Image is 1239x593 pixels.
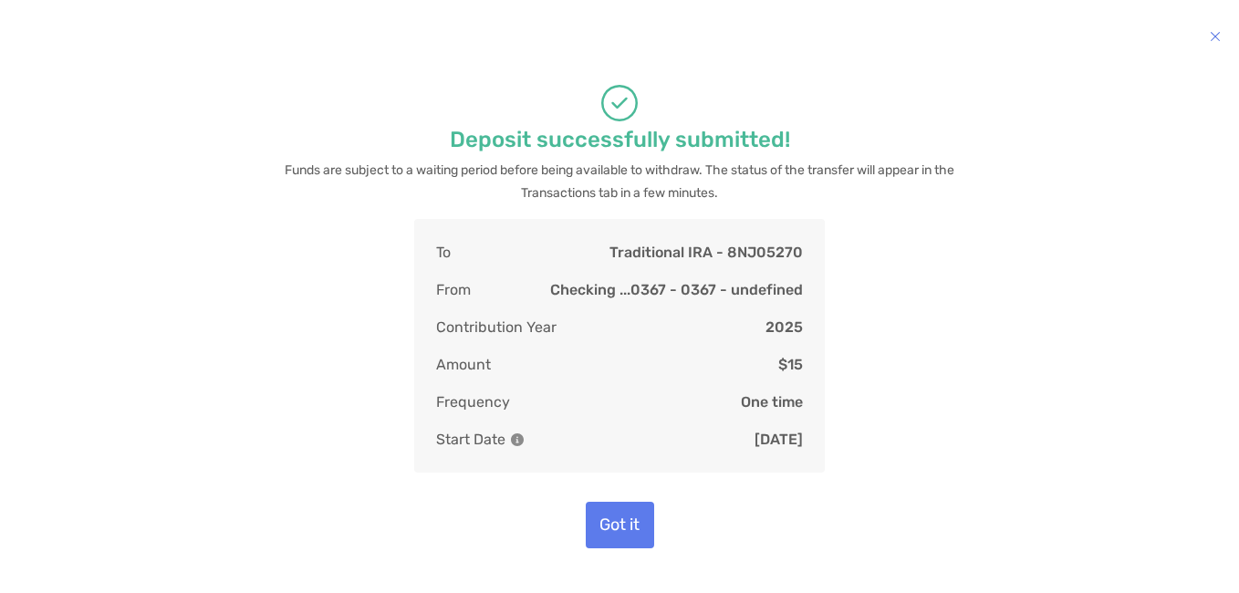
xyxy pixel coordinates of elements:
p: Checking ...0367 - 0367 - undefined [550,278,803,301]
p: [DATE] [755,428,803,451]
p: To [436,241,451,264]
p: Contribution Year [436,316,557,338]
p: 2025 [765,316,803,338]
p: Traditional IRA - 8NJ05270 [609,241,803,264]
p: One time [741,390,803,413]
img: Information Icon [511,433,524,446]
p: From [436,278,471,301]
p: Deposit successfully submitted! [450,129,790,151]
p: Funds are subject to a waiting period before being available to withdraw. The status of the trans... [277,159,962,204]
p: Frequency [436,390,510,413]
p: $15 [778,353,803,376]
button: Got it [586,502,654,548]
p: Amount [436,353,491,376]
p: Start Date [436,428,524,451]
